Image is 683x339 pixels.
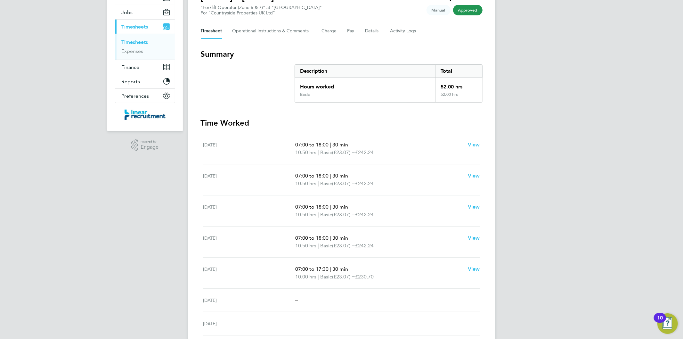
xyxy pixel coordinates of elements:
button: Operational Instructions & Comments [232,23,312,39]
button: Activity Logs [390,23,417,39]
span: 30 min [332,235,348,241]
span: | [318,149,319,155]
span: £230.70 [355,274,374,280]
span: Basic [320,242,332,250]
span: – [295,297,298,303]
span: View [468,235,480,241]
div: Summary [295,64,483,103]
span: View [468,142,480,148]
span: 07:00 to 17:30 [295,266,329,272]
span: £242.24 [355,243,374,249]
span: Jobs [122,9,133,15]
span: Basic [320,211,332,219]
span: View [468,266,480,272]
span: 10.50 hrs [295,149,316,155]
div: Basic [300,92,310,97]
span: 07:00 to 18:00 [295,235,329,241]
div: For "Countryside Properties UK Ltd" [201,10,322,16]
span: 10.50 hrs [295,180,316,186]
div: Total [435,65,482,78]
span: Engage [141,145,159,150]
button: Details [365,23,380,39]
span: 07:00 to 18:00 [295,204,329,210]
span: | [330,173,331,179]
button: Open Resource Center, 10 new notifications [657,313,678,334]
div: 52.00 hrs [435,92,482,102]
button: Timesheet [201,23,222,39]
span: Basic [320,273,332,281]
div: Description [295,65,435,78]
a: Timesheets [122,39,148,45]
span: Basic [320,180,332,187]
div: Timesheets [115,34,175,60]
span: 30 min [332,142,348,148]
div: [DATE] [203,320,296,327]
span: Preferences [122,93,149,99]
button: Jobs [115,5,175,19]
div: [DATE] [203,265,296,281]
div: [DATE] [203,234,296,250]
span: 10.50 hrs [295,211,316,218]
button: Preferences [115,89,175,103]
span: (£23.07) = [332,211,355,218]
span: (£23.07) = [332,274,355,280]
a: View [468,234,480,242]
span: This timesheet has been approved. [453,5,483,15]
button: Charge [322,23,337,39]
span: 10.50 hrs [295,243,316,249]
div: [DATE] [203,203,296,219]
a: View [468,172,480,180]
span: 30 min [332,266,348,272]
span: View [468,204,480,210]
h3: Summary [201,49,483,59]
span: Reports [122,79,140,85]
div: 52.00 hrs [435,78,482,92]
span: Timesheets [122,24,148,30]
span: 30 min [332,173,348,179]
span: | [318,274,319,280]
div: "Forklift Operator (Zone 6 & 7)" at "[GEOGRAPHIC_DATA]" [201,5,322,16]
span: | [318,180,319,186]
span: £242.24 [355,180,374,186]
span: | [318,211,319,218]
a: Powered byEngage [131,139,159,151]
span: | [330,266,331,272]
button: Finance [115,60,175,74]
div: Hours worked [295,78,435,92]
span: Powered by [141,139,159,145]
span: | [330,235,331,241]
span: | [330,142,331,148]
span: £242.24 [355,149,374,155]
span: | [318,243,319,249]
span: 07:00 to 18:00 [295,173,329,179]
img: linearrecruitment-logo-retina.png [125,110,166,120]
span: 10.00 hrs [295,274,316,280]
span: (£23.07) = [332,149,355,155]
span: 07:00 to 18:00 [295,142,329,148]
button: Pay [347,23,355,39]
a: View [468,265,480,273]
span: £242.24 [355,211,374,218]
div: [DATE] [203,141,296,156]
div: [DATE] [203,172,296,187]
div: 10 [657,318,663,326]
span: (£23.07) = [332,243,355,249]
span: Basic [320,149,332,156]
span: View [468,173,480,179]
span: Finance [122,64,140,70]
span: 30 min [332,204,348,210]
span: (£23.07) = [332,180,355,186]
a: View [468,141,480,149]
a: View [468,203,480,211]
span: – [295,320,298,327]
h3: Time Worked [201,118,483,128]
a: Expenses [122,48,143,54]
button: Reports [115,74,175,88]
div: [DATE] [203,296,296,304]
span: | [330,204,331,210]
a: Go to home page [115,110,175,120]
button: Timesheets [115,20,175,34]
span: This timesheet was manually created. [427,5,451,15]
